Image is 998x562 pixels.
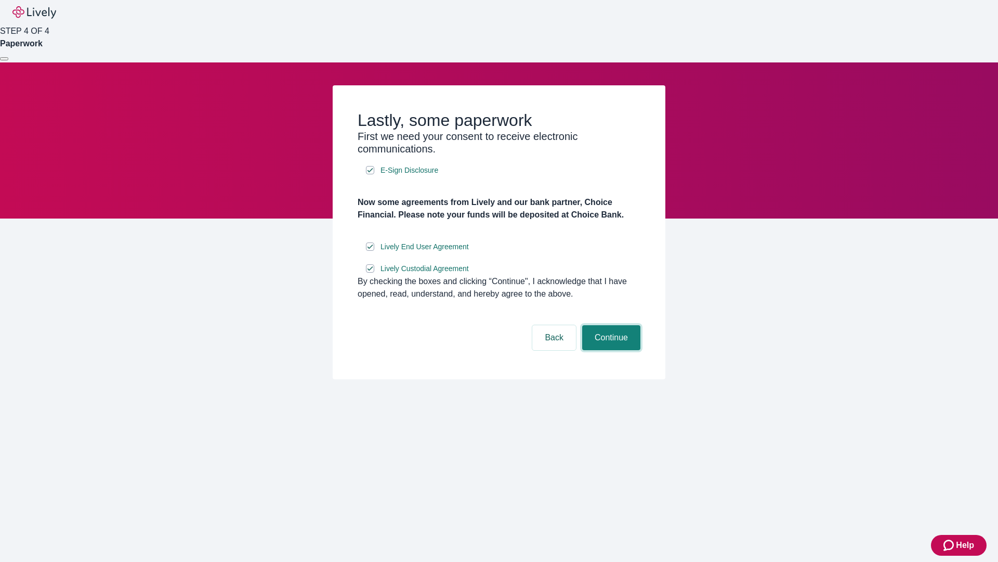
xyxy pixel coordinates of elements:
button: Zendesk support iconHelp [931,535,987,556]
a: e-sign disclosure document [378,164,440,177]
span: Lively Custodial Agreement [380,263,469,274]
button: Continue [582,325,640,350]
div: By checking the boxes and clicking “Continue", I acknowledge that I have opened, read, understand... [358,275,640,300]
h3: First we need your consent to receive electronic communications. [358,130,640,155]
a: e-sign disclosure document [378,262,471,275]
a: e-sign disclosure document [378,240,471,253]
svg: Zendesk support icon [943,539,956,552]
img: Lively [12,6,56,19]
h4: Now some agreements from Lively and our bank partner, Choice Financial. Please note your funds wi... [358,196,640,221]
span: Help [956,539,974,552]
span: E-Sign Disclosure [380,165,438,176]
button: Back [532,325,576,350]
span: Lively End User Agreement [380,241,469,252]
h2: Lastly, some paperwork [358,110,640,130]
